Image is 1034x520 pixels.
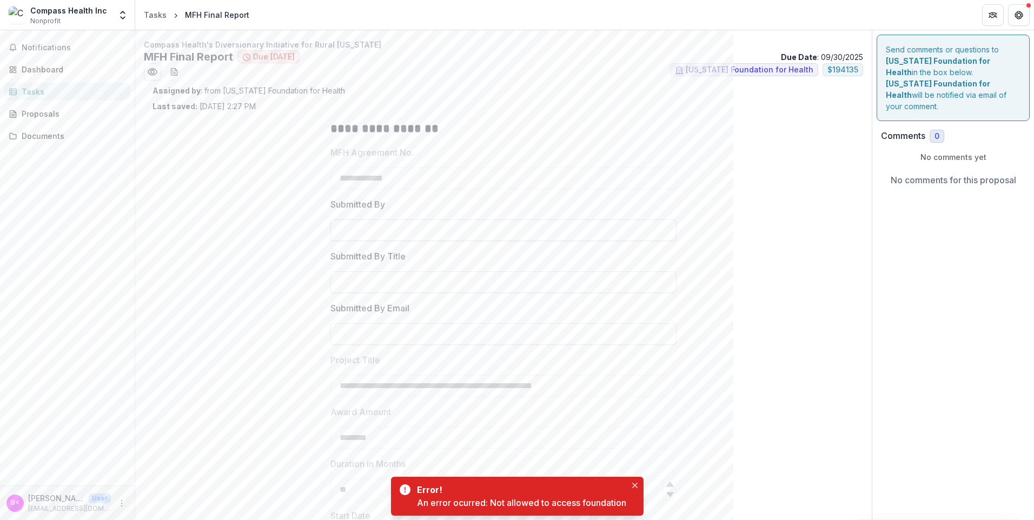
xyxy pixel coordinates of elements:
strong: [US_STATE] Foundation for Health [886,56,990,77]
button: More [115,497,128,510]
p: Duration in Months [330,457,406,470]
p: No comments yet [881,151,1025,163]
p: Award Amount [330,405,391,418]
div: Proposals [22,108,122,119]
div: Tasks [144,9,167,21]
button: Partners [982,4,1004,26]
p: [EMAIL_ADDRESS][DOMAIN_NAME] [28,504,111,514]
p: User [89,494,111,503]
div: An error ocurred: Not allowed to access foundation [417,496,626,509]
a: Tasks [140,7,171,23]
button: Preview 9990e412-6b7e-4b3b-8422-c0b8ec116640.pdf [144,63,161,81]
p: : from [US_STATE] Foundation for Health [153,85,854,96]
a: Documents [4,127,130,145]
a: Tasks [4,83,130,101]
p: MFH Agreement No. [330,146,414,159]
button: Notifications [4,39,130,56]
div: Send comments or questions to in the box below. will be notified via email of your comment. [877,35,1030,121]
a: Proposals [4,105,130,123]
p: Compass Health's Diversionary Initiative for Rural [US_STATE] [144,39,863,50]
div: Tasks [22,86,122,97]
div: Brian Martin <bmartin@compasshn.org> [11,499,19,506]
div: Error! [417,483,622,496]
img: Compass Health Inc [9,6,26,24]
a: Dashboard [4,61,130,78]
p: Submitted By Title [330,250,406,263]
span: Notifications [22,43,126,52]
button: download-word-button [165,63,183,81]
div: MFH Final Report [185,9,249,21]
p: [DATE] 2:27 PM [153,101,256,112]
span: Due [DATE] [253,52,295,62]
p: : 09/30/2025 [781,51,863,63]
p: [PERSON_NAME] <[EMAIL_ADDRESS][DOMAIN_NAME]> [28,492,84,504]
span: Nonprofit [30,16,61,26]
div: Compass Health Inc [30,5,107,16]
div: Dashboard [22,64,122,75]
nav: breadcrumb [140,7,254,23]
p: Submitted By [330,198,385,211]
span: [US_STATE] Foundation for Health [686,65,813,75]
strong: Due Date [781,52,817,62]
p: Submitted By Email [330,302,409,315]
h2: Comments [881,131,925,141]
span: $ 194135 [827,65,858,75]
strong: [US_STATE] Foundation for Health [886,79,990,99]
div: Documents [22,130,122,142]
button: Get Help [1008,4,1030,26]
strong: Assigned by [153,86,201,95]
p: No comments for this proposal [891,174,1016,186]
span: 0 [934,132,939,141]
h2: MFH Final Report [144,50,233,63]
button: Open entity switcher [115,4,130,26]
p: Project Title [330,354,380,366]
strong: Last saved: [153,102,197,111]
button: Close [628,479,641,492]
